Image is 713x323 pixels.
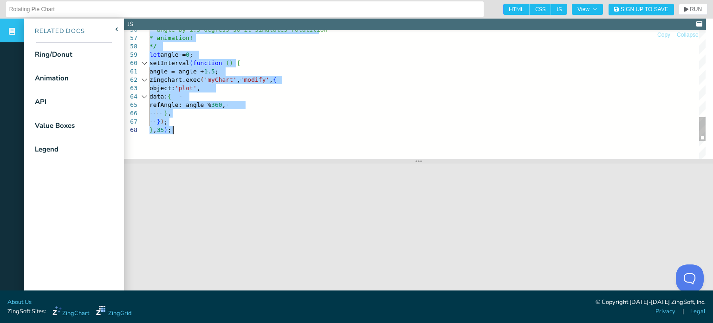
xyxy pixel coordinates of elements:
[273,76,277,83] span: {
[124,164,713,300] iframe: Your browser does not support iframes.
[572,4,603,15] button: View
[237,76,240,83] span: ,
[138,76,150,84] div: Click to collapse the range.
[240,76,270,83] span: 'modify'
[124,42,137,51] div: 58
[193,59,222,66] span: function
[204,76,236,83] span: 'myChart'
[655,307,675,316] a: Privacy
[149,93,168,100] span: data:
[677,32,699,38] span: Collapse
[609,4,674,15] button: Sign Up to Save
[577,7,597,12] span: View
[201,76,204,83] span: (
[229,59,233,66] span: )
[215,68,219,75] span: ;
[621,7,668,12] span: Sign Up to Save
[124,59,137,67] div: 60
[596,298,706,307] div: © Copyright [DATE]-[DATE] ZingSoft, Inc.
[149,85,175,92] span: object:
[24,27,85,36] div: Related Docs
[503,4,530,15] span: HTML
[157,126,164,133] span: 35
[682,307,684,316] span: |
[124,101,137,109] div: 65
[149,101,211,108] span: refAngle: angle %
[35,73,69,84] div: Animation
[96,306,131,318] a: ZingGrid
[124,109,137,118] div: 66
[124,51,137,59] div: 59
[160,118,164,125] span: )
[149,34,193,41] span: * animation!
[149,76,201,83] span: zingchart.exec
[149,126,153,133] span: }
[124,92,137,101] div: 64
[237,59,240,66] span: {
[7,307,46,316] span: ZingSoft Sites:
[124,118,137,126] div: 67
[676,31,699,40] button: Collapse
[204,68,214,75] span: 1.5
[153,126,157,133] span: ,
[149,51,160,58] span: let
[189,51,193,58] span: ;
[530,4,551,15] span: CSS
[690,7,702,12] span: RUN
[164,126,168,133] span: )
[168,110,171,117] span: ,
[168,126,171,133] span: ;
[124,34,137,42] div: 57
[226,59,229,66] span: (
[160,51,186,58] span: angle =
[35,144,58,155] div: Legend
[124,67,137,76] div: 61
[157,118,161,125] span: }
[35,120,75,131] div: Value Boxes
[164,118,168,125] span: ;
[211,101,222,108] span: 360
[690,307,706,316] a: Legal
[503,4,567,15] div: checkbox-group
[676,264,704,292] iframe: Toggle Customer Support
[269,76,273,83] span: ,
[149,68,204,75] span: angle = angle +
[128,20,133,29] div: JS
[138,59,150,67] div: Click to collapse the range.
[164,110,168,117] span: }
[189,59,193,66] span: (
[124,126,137,134] div: 68
[175,85,197,92] span: 'plot'
[52,306,89,318] a: ZingChart
[222,101,226,108] span: ,
[197,85,201,92] span: ,
[138,92,150,101] div: Click to collapse the range.
[186,51,189,58] span: 0
[149,59,189,66] span: setInterval
[551,4,567,15] span: JS
[35,49,72,60] div: Ring/Donut
[168,93,171,100] span: {
[9,2,480,17] input: Untitled Demo
[7,298,32,307] a: About Us
[679,4,707,15] button: RUN
[124,84,137,92] div: 63
[657,32,670,38] span: Copy
[124,76,137,84] div: 62
[35,97,46,107] div: API
[657,31,671,40] button: Copy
